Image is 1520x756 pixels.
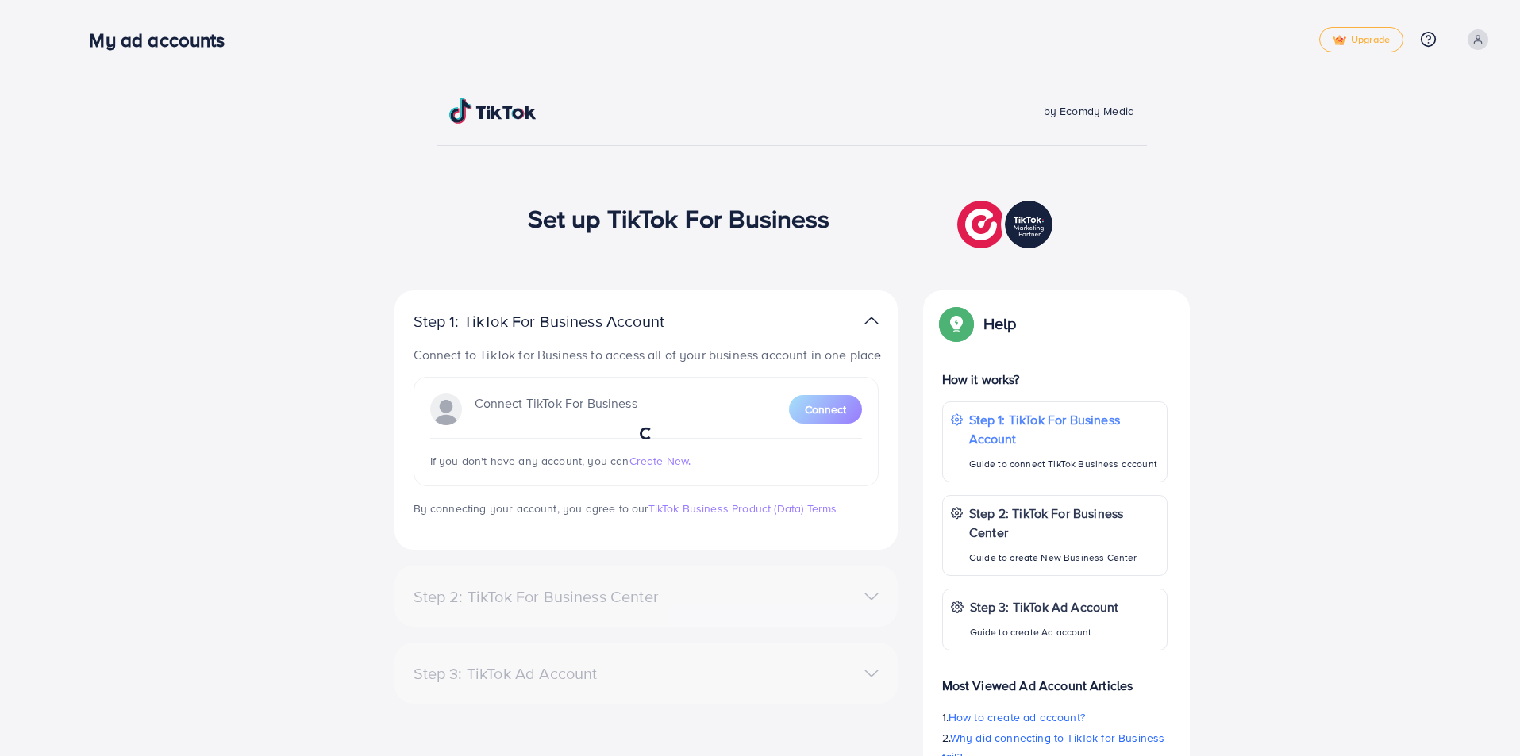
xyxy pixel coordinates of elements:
h1: Set up TikTok For Business [528,203,830,233]
img: TikTok partner [864,309,879,332]
p: Step 1: TikTok For Business Account [414,312,715,331]
span: Upgrade [1333,34,1390,46]
span: by Ecomdy Media [1044,103,1134,119]
p: Step 3: TikTok Ad Account [970,597,1119,616]
p: Most Viewed Ad Account Articles [942,663,1168,695]
p: Help [983,314,1017,333]
a: tickUpgrade [1319,27,1403,52]
img: TikTok [449,98,537,124]
img: tick [1333,35,1346,46]
p: 1. [942,708,1168,727]
img: TikTok partner [957,197,1056,252]
img: Popup guide [942,309,971,338]
span: How to create ad account? [949,709,1085,725]
p: Step 1: TikTok For Business Account [969,410,1159,448]
p: Guide to create Ad account [970,623,1119,642]
p: Guide to connect TikTok Business account [969,455,1159,474]
p: Step 2: TikTok For Business Center [969,504,1159,542]
p: How it works? [942,370,1168,389]
p: Guide to create New Business Center [969,548,1159,567]
h3: My ad accounts [89,29,237,52]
